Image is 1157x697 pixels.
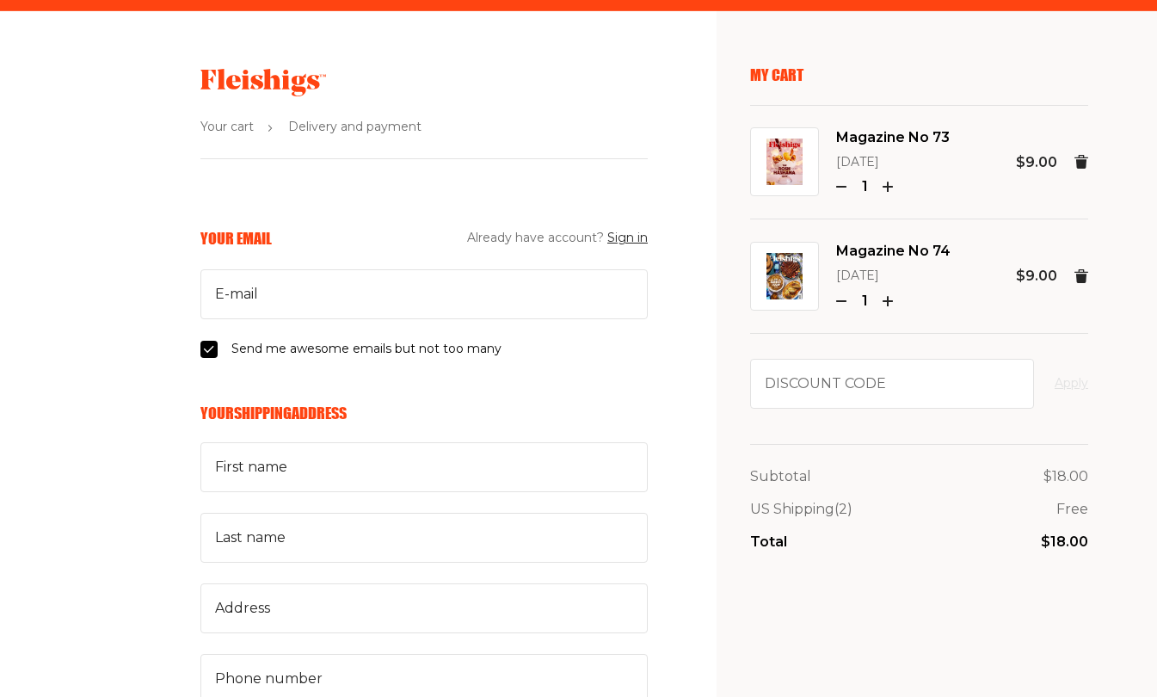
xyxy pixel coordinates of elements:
p: Subtotal [750,466,811,488]
button: Apply [1055,373,1088,394]
p: $9.00 [1016,265,1057,287]
p: Total [750,531,787,553]
span: Magazine No 74 [836,240,951,262]
img: Magazine No 74 Image [766,253,803,299]
input: Address [200,583,648,633]
span: Already have account? [467,228,648,249]
input: E-mail [200,269,648,319]
p: US Shipping (2) [750,498,852,521]
input: Last name [200,513,648,563]
p: [DATE] [836,266,951,287]
input: First name [200,442,648,492]
img: Magazine No 73 Image [766,139,803,185]
p: My Cart [750,65,1088,84]
p: 1 [853,176,876,198]
p: $18.00 [1043,466,1088,488]
span: Send me awesome emails but not too many [231,339,502,360]
input: Send me awesome emails but not too many [200,341,218,358]
p: $9.00 [1016,151,1057,174]
span: Magazine No 73 [836,126,950,149]
span: Your cart [200,117,254,138]
p: 1 [853,290,876,312]
span: Delivery and payment [288,117,422,138]
button: Sign in [607,228,648,249]
p: Free [1056,498,1088,521]
h6: Your Shipping Address [200,404,648,423]
input: Discount code [750,359,1034,409]
h6: Your Email [200,229,272,248]
p: [DATE] [836,152,950,173]
p: $18.00 [1041,531,1088,553]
